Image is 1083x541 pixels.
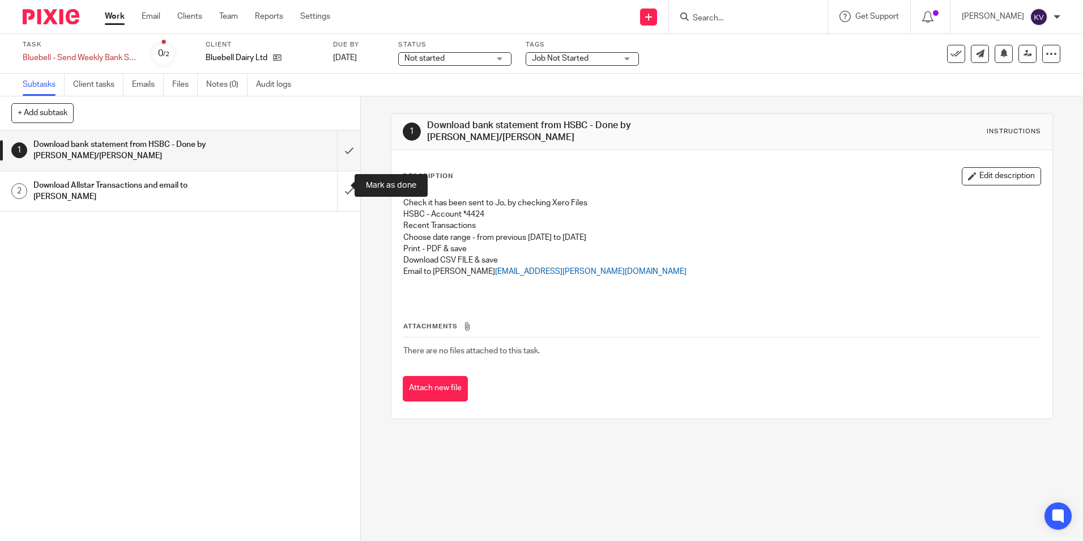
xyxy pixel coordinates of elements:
[11,183,27,199] div: 2
[404,54,445,62] span: Not started
[962,11,1024,22] p: [PERSON_NAME]
[73,74,123,96] a: Client tasks
[256,74,300,96] a: Audit logs
[403,266,1040,277] p: Email to [PERSON_NAME]
[172,74,198,96] a: Files
[987,127,1041,136] div: Instructions
[403,220,1040,231] p: Recent Transactions
[255,11,283,22] a: Reports
[23,40,136,49] label: Task
[403,232,1040,243] p: Choose date range - from previous [DATE] to [DATE]
[495,268,687,276] span: [EMAIL_ADDRESS][PERSON_NAME][DOMAIN_NAME]
[403,347,540,355] span: There are no files attached to this task.
[403,122,421,141] div: 1
[427,120,746,144] h1: Download bank statement from HSBC - Done by [PERSON_NAME]/[PERSON_NAME]
[398,40,511,49] label: Status
[855,12,899,20] span: Get Support
[333,40,384,49] label: Due by
[206,40,319,49] label: Client
[300,11,330,22] a: Settings
[206,74,248,96] a: Notes (0)
[219,11,238,22] a: Team
[177,11,202,22] a: Clients
[532,54,589,62] span: Job Not Started
[142,11,160,22] a: Email
[403,243,1040,255] p: Print - PDF & save
[23,52,136,64] div: Bluebell - Send Weekly Bank Statements/Allstar
[1030,8,1048,26] img: svg%3E
[692,14,794,24] input: Search
[526,40,639,49] label: Tags
[132,74,164,96] a: Emails
[403,255,1040,266] p: Download CSV FILE & save
[23,9,79,24] img: Pixie
[11,142,27,158] div: 1
[33,177,228,206] h1: Download Allstar Transactions and email to [PERSON_NAME]
[163,51,169,57] small: /2
[105,11,125,22] a: Work
[403,209,1040,220] p: HSBC - Account *4424
[333,54,357,62] span: [DATE]
[11,103,74,122] button: + Add subtask
[23,74,65,96] a: Subtasks
[403,323,458,329] span: Attachments
[33,136,228,165] h1: Download bank statement from HSBC - Done by [PERSON_NAME]/[PERSON_NAME]
[403,172,453,181] p: Description
[206,52,267,64] p: Bluebell Dairy Ltd
[158,47,169,60] div: 0
[403,376,468,401] button: Attach new file
[962,167,1041,185] button: Edit description
[403,197,1040,209] p: Check it has been sent to Jo, by checking Xero Files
